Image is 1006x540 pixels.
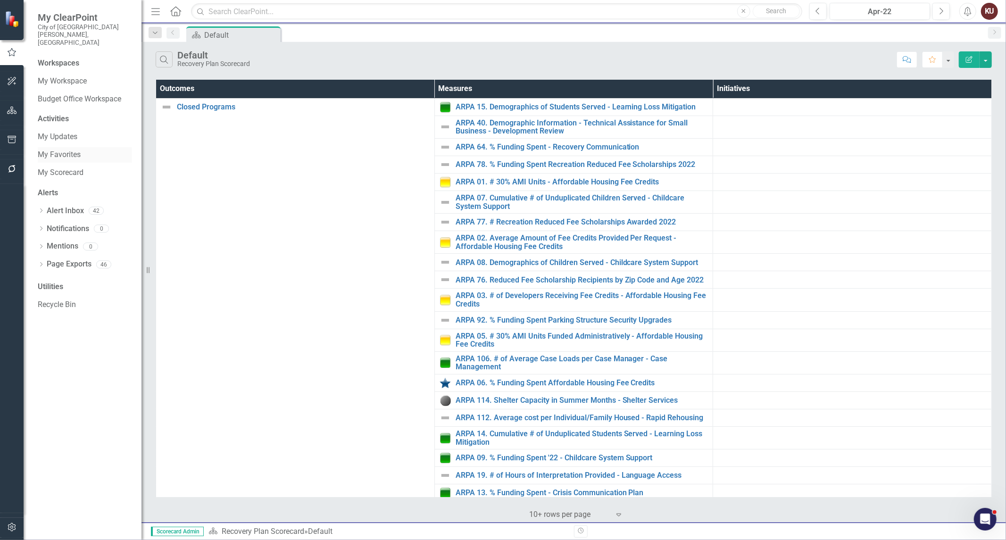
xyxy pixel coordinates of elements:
[456,332,708,349] a: ARPA 05. # 30% AMI Units Funded Administratively - Affordable Housing Fee Credits
[434,271,713,289] td: Double-Click to Edit Right Click for Context Menu
[456,379,708,387] a: ARPA 06. % Funding Spent Affordable Housing Fee Credits
[440,216,451,228] img: Not Defined
[434,191,713,214] td: Double-Click to Edit Right Click for Context Menu
[753,5,800,18] button: Search
[434,426,713,449] td: Double-Click to Edit Right Click for Context Menu
[434,116,713,138] td: Double-Click to Edit Right Click for Context Menu
[38,167,132,178] a: My Scorecard
[38,76,132,87] a: My Workspace
[456,178,708,186] a: ARPA 01. # 30% AMI Units - Affordable Housing Fee Credits
[434,374,713,391] td: Double-Click to Edit Right Click for Context Menu
[434,351,713,374] td: Double-Click to Edit Right Click for Context Menu
[38,282,132,292] div: Utilities
[456,291,708,308] a: ARPA 03. # of Developers Receiving Fee Credits - Affordable Housing Fee Credits
[440,159,451,170] img: Not Defined
[222,527,304,536] a: Recovery Plan Scorecard
[308,527,333,536] div: Default
[440,452,451,464] img: On Target
[38,188,132,199] div: Alerts
[151,527,204,536] span: Scorecard Admin
[456,396,708,405] a: ARPA 114. Shelter Capacity in Summer Months - Shelter Services
[434,98,713,116] td: Double-Click to Edit Right Click for Context Menu
[177,103,430,111] a: Closed Programs
[440,315,451,326] img: Not Defined
[456,414,708,422] a: ARPA 112. Average cost per Individual/Family Housed - Rapid Rehousing
[434,311,713,329] td: Double-Click to Edit Right Click for Context Menu
[434,484,713,502] td: Double-Click to Edit Right Click for Context Menu
[38,58,79,69] div: Workspaces
[47,241,78,252] a: Mentions
[440,377,451,389] img: Complete
[456,234,708,250] a: ARPA 02. Average Amount of Fee Credits Provided Per Request - Affordable Housing Fee Credits
[83,242,98,250] div: 0
[177,50,250,60] div: Default
[440,176,451,188] img: Caution
[833,6,927,17] div: Apr-22
[434,329,713,351] td: Double-Click to Edit Right Click for Context Menu
[89,207,104,215] div: 42
[456,355,708,371] a: ARPA 106. # of Average Case Loads per Case Manager - Case Management
[456,430,708,446] a: ARPA 14. Cumulative # of Unduplicated Students Served - Learning Loss Mitigation
[456,143,708,151] a: ARPA 64. % Funding Spent - Recovery Communication
[208,526,567,537] div: »
[177,60,250,67] div: Recovery Plan Scorecard
[440,197,451,208] img: Not Defined
[456,194,708,210] a: ARPA 07. Cumulative # of Unduplicated Children Served - Childcare System Support
[440,357,451,368] img: On Target
[440,470,451,481] img: Not Defined
[47,259,91,270] a: Page Exports
[47,224,89,234] a: Notifications
[38,132,132,142] a: My Updates
[161,101,172,113] img: Not Defined
[456,160,708,169] a: ARPA 78. % Funding Spent Recreation Reduced Fee Scholarships 2022
[38,150,132,160] a: My Favorites
[440,274,451,285] img: Not Defined
[38,299,132,310] a: Recycle Bin
[456,489,708,497] a: ARPA 13. % Funding Spent - Crisis Communication Plan
[440,257,451,268] img: Not Defined
[981,3,998,20] button: KU
[434,156,713,174] td: Double-Click to Edit Right Click for Context Menu
[96,260,111,268] div: 46
[434,449,713,467] td: Double-Click to Edit Right Click for Context Menu
[4,10,22,28] img: ClearPoint Strategy
[434,467,713,484] td: Double-Click to Edit Right Click for Context Menu
[47,206,84,216] a: Alert Inbox
[434,391,713,409] td: Double-Click to Edit Right Click for Context Menu
[38,23,132,46] small: City of [GEOGRAPHIC_DATA][PERSON_NAME], [GEOGRAPHIC_DATA]
[440,395,451,406] img: No Information
[38,114,132,125] div: Activities
[94,224,109,233] div: 0
[456,119,708,135] a: ARPA 40. Demographic Information - Technical Assistance for Small Business - Development Review
[456,316,708,324] a: ARPA 92. % Funding Spent Parking Structure Security Upgrades
[38,12,132,23] span: My ClearPoint
[434,174,713,191] td: Double-Click to Edit Right Click for Context Menu
[440,487,451,498] img: On Target
[456,276,708,284] a: ARPA 76. Reduced Fee Scholarship Recipients by Zip Code and Age 2022
[434,409,713,426] td: Double-Click to Edit Right Click for Context Menu
[440,334,451,346] img: Caution
[440,121,451,133] img: Not Defined
[38,94,132,105] a: Budget Office Workspace
[766,7,786,15] span: Search
[204,29,278,41] div: Default
[434,289,713,311] td: Double-Click to Edit Right Click for Context Menu
[440,294,451,306] img: Caution
[434,139,713,156] td: Double-Click to Edit Right Click for Context Menu
[456,258,708,267] a: ARPA 08. Demographics of Children Served - Childcare System Support
[440,412,451,424] img: Not Defined
[440,101,451,113] img: On Target
[974,508,997,531] iframe: Intercom live chat
[440,237,451,248] img: Caution
[456,218,708,226] a: ARPA 77. # Recreation Reduced Fee Scholarships Awarded 2022
[440,432,451,444] img: On Target
[191,3,802,20] input: Search ClearPoint...
[440,141,451,153] img: Not Defined
[456,471,708,480] a: ARPA 19. # of Hours of Interpretation Provided - Language Access
[830,3,930,20] button: Apr-22
[456,103,708,111] a: ARPA 15. Demographics of Students Served - Learning Loss Mitigation
[434,231,713,254] td: Double-Click to Edit Right Click for Context Menu
[456,454,708,462] a: ARPA 09. % Funding Spent '22 - Childcare System Support
[434,254,713,271] td: Double-Click to Edit Right Click for Context Menu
